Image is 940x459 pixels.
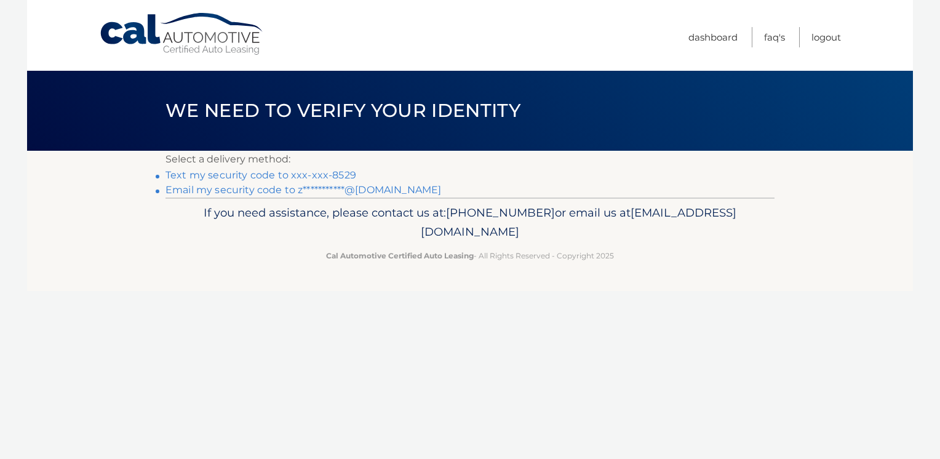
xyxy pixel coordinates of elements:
[688,27,738,47] a: Dashboard
[764,27,785,47] a: FAQ's
[173,203,767,242] p: If you need assistance, please contact us at: or email us at
[446,206,555,220] span: [PHONE_NUMBER]
[99,12,265,56] a: Cal Automotive
[165,169,356,181] a: Text my security code to xxx-xxx-8529
[326,251,474,260] strong: Cal Automotive Certified Auto Leasing
[165,99,520,122] span: We need to verify your identity
[173,249,767,262] p: - All Rights Reserved - Copyright 2025
[165,151,775,168] p: Select a delivery method:
[811,27,841,47] a: Logout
